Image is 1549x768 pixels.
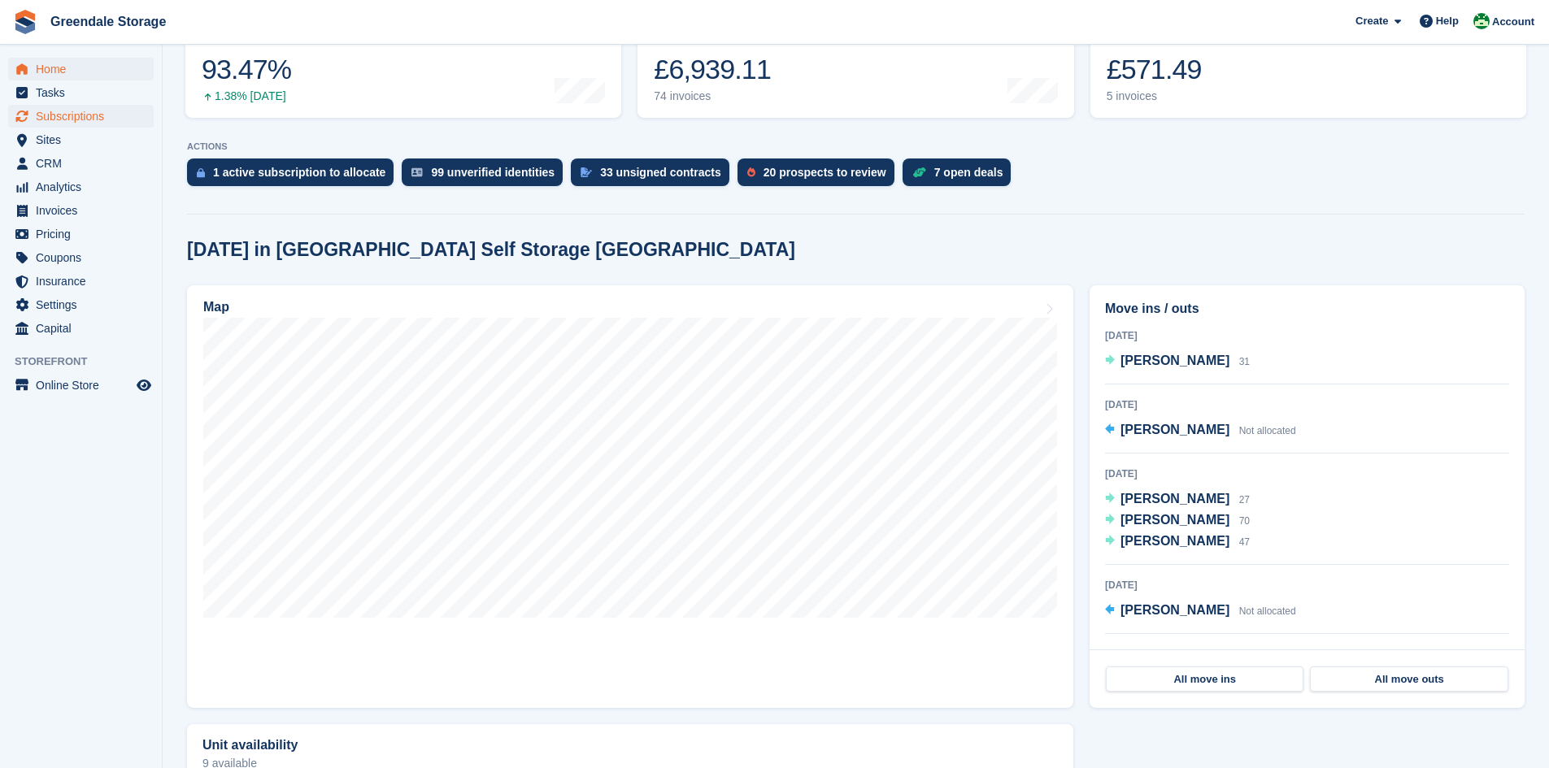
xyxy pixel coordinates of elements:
[8,176,154,198] a: menu
[1105,578,1509,592] div: [DATE]
[1239,536,1250,548] span: 47
[402,158,571,194] a: 99 unverified identities
[1105,466,1509,481] div: [DATE]
[36,176,133,198] span: Analytics
[8,152,154,175] a: menu
[134,375,154,395] a: Preview store
[8,374,154,397] a: menu
[637,15,1073,118] a: Month-to-date sales £6,939.11 74 invoices
[1310,666,1508,692] a: All move outs
[1105,601,1296,622] a: [PERSON_NAME] Not allocated
[1239,425,1296,436] span: Not allocated
[747,167,755,177] img: prospect-51fa495bee0391a8d652442698ab0144808aea92771e9ea1ae160a38d050c398.svg
[1120,354,1229,367] span: [PERSON_NAME]
[934,166,1003,179] div: 7 open deals
[903,158,1020,194] a: 7 open deals
[1120,513,1229,527] span: [PERSON_NAME]
[1120,534,1229,548] span: [PERSON_NAME]
[8,58,154,80] a: menu
[202,53,291,86] div: 93.47%
[1473,13,1490,29] img: Jon
[1120,603,1229,617] span: [PERSON_NAME]
[1105,647,1509,662] div: [DATE]
[36,81,133,104] span: Tasks
[738,158,903,194] a: 20 prospects to review
[1107,89,1218,103] div: 5 invoices
[654,89,775,103] div: 74 invoices
[1105,532,1250,553] a: [PERSON_NAME] 47
[571,158,738,194] a: 33 unsigned contracts
[36,374,133,397] span: Online Store
[197,167,205,178] img: active_subscription_to_allocate_icon-d502201f5373d7db506a760aba3b589e785aa758c864c3986d89f69b8ff3...
[36,105,133,128] span: Subscriptions
[1105,397,1509,412] div: [DATE]
[36,199,133,222] span: Invoices
[600,166,721,179] div: 33 unsigned contracts
[1105,328,1509,343] div: [DATE]
[203,300,229,315] h2: Map
[202,89,291,103] div: 1.38% [DATE]
[8,317,154,340] a: menu
[1105,420,1296,441] a: [PERSON_NAME] Not allocated
[1105,489,1250,510] a: [PERSON_NAME] 27
[15,354,162,370] span: Storefront
[1436,13,1459,29] span: Help
[8,128,154,151] a: menu
[1105,510,1250,532] a: [PERSON_NAME] 70
[36,152,133,175] span: CRM
[36,270,133,293] span: Insurance
[1105,299,1509,319] h2: Move ins / outs
[1090,15,1526,118] a: Awaiting payment £571.49 5 invoices
[8,105,154,128] a: menu
[36,58,133,80] span: Home
[654,53,775,86] div: £6,939.11
[1239,605,1296,617] span: Not allocated
[8,199,154,222] a: menu
[1239,515,1250,527] span: 70
[1105,351,1250,372] a: [PERSON_NAME] 31
[1106,666,1303,692] a: All move ins
[202,738,298,753] h2: Unit availability
[581,167,592,177] img: contract_signature_icon-13c848040528278c33f63329250d36e43548de30e8caae1d1a13099fd9432cc5.svg
[36,317,133,340] span: Capital
[1492,14,1534,30] span: Account
[764,166,886,179] div: 20 prospects to review
[36,223,133,245] span: Pricing
[8,293,154,316] a: menu
[13,10,37,34] img: stora-icon-8386f47178a22dfd0bd8f6a31ec36ba5ce8667c1dd55bd0f319d3a0aa187defe.svg
[8,223,154,245] a: menu
[185,15,621,118] a: Occupancy 93.47% 1.38% [DATE]
[187,158,402,194] a: 1 active subscription to allocate
[8,81,154,104] a: menu
[187,239,795,261] h2: [DATE] in [GEOGRAPHIC_DATA] Self Storage [GEOGRAPHIC_DATA]
[36,128,133,151] span: Sites
[411,167,423,177] img: verify_identity-adf6edd0f0f0b5bbfe63781bf79b02c33cf7c696d77639b501bdc392416b5a36.svg
[187,141,1525,152] p: ACTIONS
[1355,13,1388,29] span: Create
[8,246,154,269] a: menu
[36,246,133,269] span: Coupons
[1120,423,1229,436] span: [PERSON_NAME]
[213,166,385,179] div: 1 active subscription to allocate
[912,167,926,178] img: deal-1b604bf984904fb50ccaf53a9ad4b4a5d6e5aea283cecdc64d6e3604feb123c2.svg
[1107,53,1218,86] div: £571.49
[1120,492,1229,505] span: [PERSON_NAME]
[36,293,133,316] span: Settings
[431,166,555,179] div: 99 unverified identities
[1239,494,1250,505] span: 27
[44,8,172,35] a: Greendale Storage
[8,270,154,293] a: menu
[1239,356,1250,367] span: 31
[187,285,1073,708] a: Map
